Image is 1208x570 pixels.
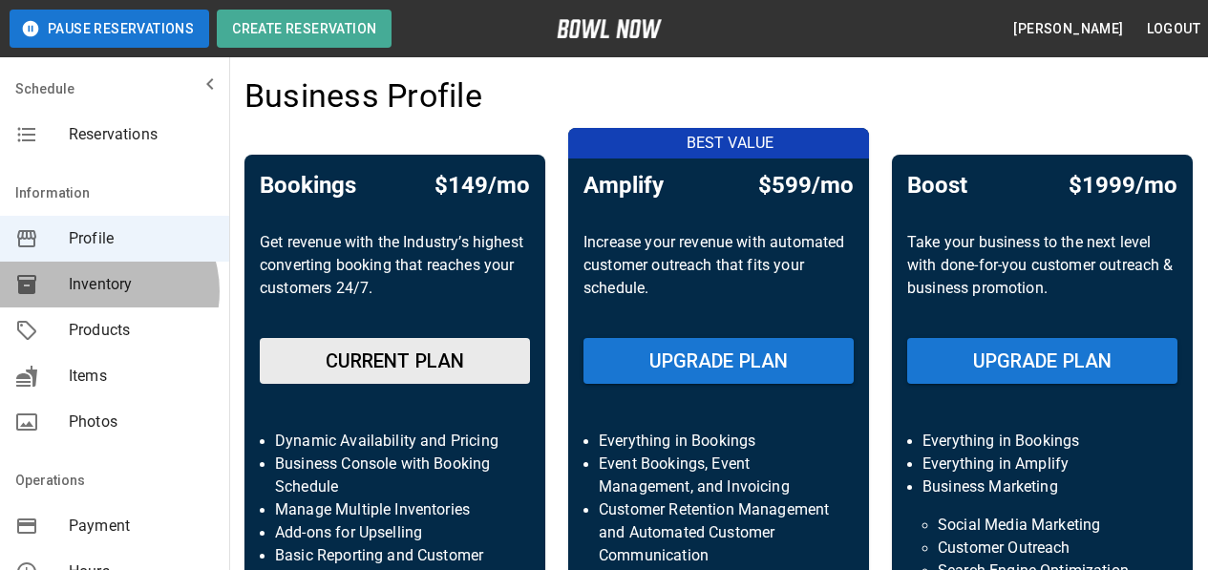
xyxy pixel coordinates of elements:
p: Everything in Amplify [922,453,1162,475]
h5: Boost [907,170,967,201]
span: Items [69,365,214,388]
span: Payment [69,515,214,538]
p: Business Console with Booking Schedule [275,453,515,498]
h6: UPGRADE PLAN [649,346,789,376]
h4: Business Profile [244,76,482,116]
p: Event Bookings, Event Management, and Invoicing [599,453,838,498]
button: UPGRADE PLAN [583,338,854,384]
p: Everything in Bookings [599,430,838,453]
p: Customer Retention Management and Automated Customer Communication [599,498,838,567]
p: Dynamic Availability and Pricing [275,430,515,453]
button: Create Reservation [217,10,392,48]
p: Take your business to the next level with done-for-you customer outreach & business promotion. [907,231,1177,323]
h5: Amplify [583,170,664,201]
p: Manage Multiple Inventories [275,498,515,521]
span: Photos [69,411,214,433]
p: BEST VALUE [580,132,880,155]
p: Customer Outreach [938,537,1147,559]
h5: $149/mo [434,170,530,201]
h5: $599/mo [758,170,854,201]
p: Get revenue with the Industry’s highest converting booking that reaches your customers 24/7. [260,231,530,323]
button: [PERSON_NAME] [1006,11,1131,47]
span: Reservations [69,123,214,146]
img: logo [557,19,662,38]
h5: Bookings [260,170,356,201]
span: Profile [69,227,214,250]
button: Logout [1139,11,1208,47]
button: Pause Reservations [10,10,209,48]
span: Products [69,319,214,342]
p: Increase your revenue with automated customer outreach that fits your schedule. [583,231,854,323]
p: Business Marketing [922,475,1162,498]
button: UPGRADE PLAN [907,338,1177,384]
h5: $1999/mo [1069,170,1177,201]
p: Everything in Bookings [922,430,1162,453]
h6: UPGRADE PLAN [973,346,1113,376]
span: Inventory [69,273,214,296]
p: Social Media Marketing [938,514,1147,537]
p: Add-ons for Upselling [275,521,515,544]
